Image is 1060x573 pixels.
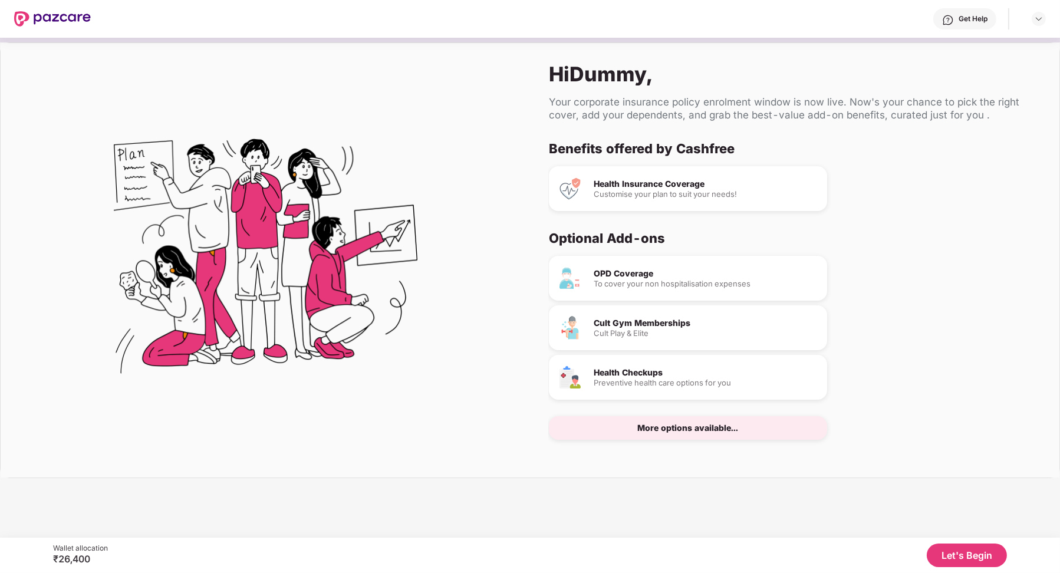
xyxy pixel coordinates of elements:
img: Health Checkups [558,365,582,389]
div: Wallet allocation [53,544,108,553]
div: ₹26,400 [53,553,108,565]
div: Cult Play & Elite [594,330,818,337]
div: Get Help [959,14,987,24]
div: More options available... [638,424,739,432]
img: Cult Gym Memberships [558,316,582,340]
img: svg+xml;base64,PHN2ZyBpZD0iSGVscC0zMngzMiIgeG1sbnM9Imh0dHA6Ly93d3cudzMub3JnLzIwMDAvc3ZnIiB3aWR0aD... [942,14,954,26]
img: OPD Coverage [558,266,582,290]
div: Hi Dummy , [549,62,1041,86]
div: Benefits offered by Cashfree [549,140,1031,157]
div: Your corporate insurance policy enrolment window is now live. Now's your chance to pick the right... [549,95,1041,121]
button: Let's Begin [927,544,1007,567]
div: Health Checkups [594,368,818,377]
img: svg+xml;base64,PHN2ZyBpZD0iRHJvcGRvd24tMzJ4MzIiIHhtbG5zPSJodHRwOi8vd3d3LnczLm9yZy8yMDAwL3N2ZyIgd2... [1034,14,1043,24]
div: OPD Coverage [594,269,818,278]
div: To cover your non hospitalisation expenses [594,280,818,288]
div: Customise your plan to suit your needs! [594,190,818,198]
img: New Pazcare Logo [14,11,91,27]
div: Optional Add-ons [549,230,1031,246]
div: Cult Gym Memberships [594,319,818,327]
img: Flex Benefits Illustration [114,108,417,412]
div: Preventive health care options for you [594,379,818,387]
img: Health Insurance Coverage [558,177,582,200]
div: Health Insurance Coverage [594,180,818,188]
